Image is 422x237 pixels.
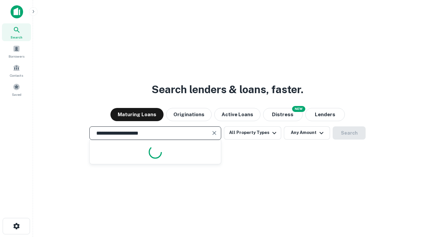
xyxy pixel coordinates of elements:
button: Maturing Loans [110,108,164,121]
iframe: Chat Widget [389,184,422,216]
div: NEW [292,106,305,112]
button: Any Amount [284,126,330,140]
a: Search [2,23,31,41]
span: Borrowers [9,54,24,59]
button: Clear [210,128,219,138]
a: Contacts [2,62,31,79]
span: Contacts [10,73,23,78]
span: Saved [12,92,21,97]
a: Saved [2,81,31,98]
img: capitalize-icon.png [11,5,23,18]
h3: Search lenders & loans, faster. [152,82,303,97]
button: Lenders [305,108,345,121]
span: Search [11,35,22,40]
a: Borrowers [2,42,31,60]
button: Originations [166,108,212,121]
button: Search distressed loans with lien and other non-mortgage details. [263,108,303,121]
button: Active Loans [214,108,260,121]
button: All Property Types [224,126,281,140]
